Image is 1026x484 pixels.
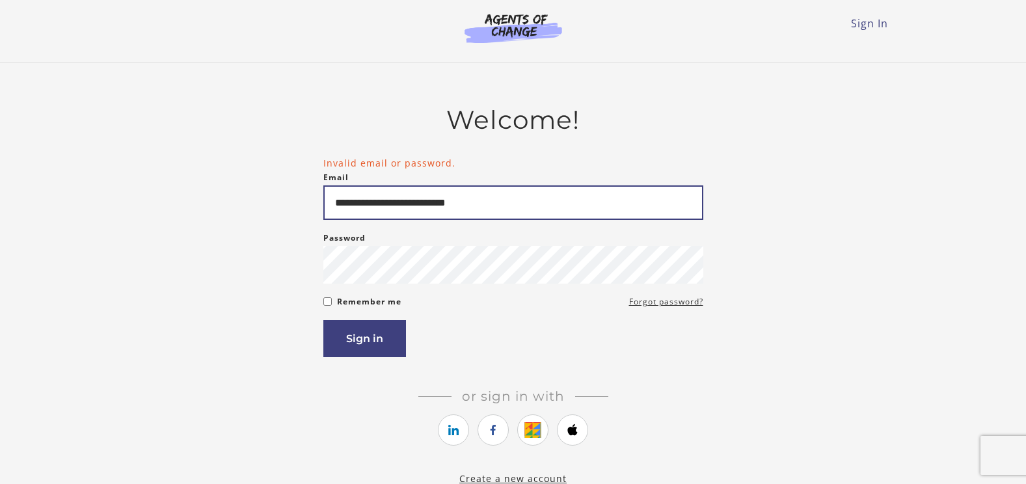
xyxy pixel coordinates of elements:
[323,230,366,246] label: Password
[438,414,469,446] a: https://courses.thinkific.com/users/auth/linkedin?ss%5Breferral%5D=&ss%5Buser_return_to%5D=&ss%5B...
[452,388,575,404] span: Or sign in with
[323,105,703,135] h2: Welcome!
[323,320,406,357] button: Sign in
[323,156,703,170] li: Invalid email or password.
[557,414,588,446] a: https://courses.thinkific.com/users/auth/apple?ss%5Breferral%5D=&ss%5Buser_return_to%5D=&ss%5Bvis...
[323,170,349,185] label: Email
[478,414,509,446] a: https://courses.thinkific.com/users/auth/facebook?ss%5Breferral%5D=&ss%5Buser_return_to%5D=&ss%5B...
[629,294,703,310] a: Forgot password?
[851,16,888,31] a: Sign In
[451,13,576,43] img: Agents of Change Logo
[337,294,401,310] label: Remember me
[517,414,548,446] a: https://courses.thinkific.com/users/auth/google?ss%5Breferral%5D=&ss%5Buser_return_to%5D=&ss%5Bvi...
